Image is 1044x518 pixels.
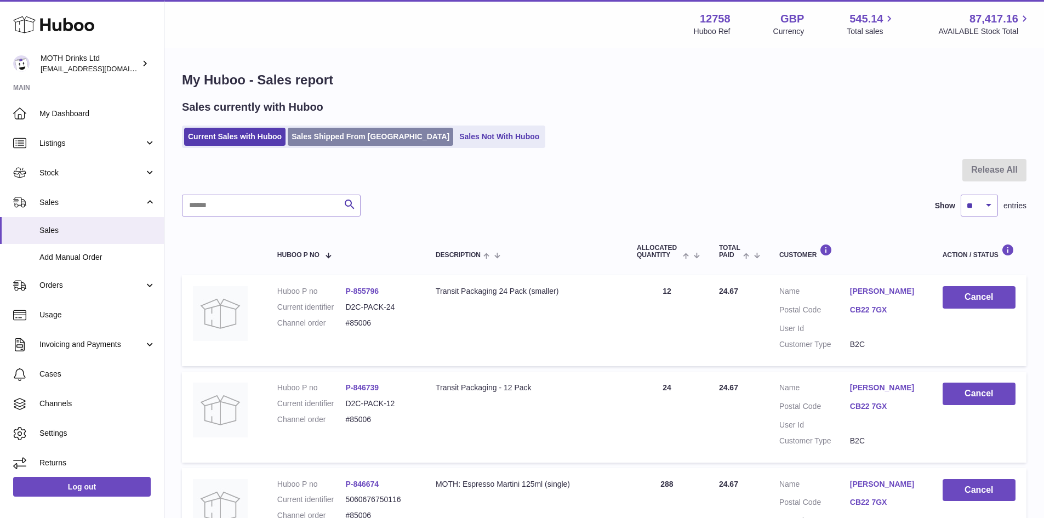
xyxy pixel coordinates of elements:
[277,414,346,425] dt: Channel order
[719,244,740,259] span: Total paid
[719,480,738,488] span: 24.67
[943,244,1016,259] div: Action / Status
[436,479,615,489] div: MOTH: Espresso Martini 125ml (single)
[345,494,414,505] dd: 5060676750116
[193,286,248,341] img: no-photo.jpg
[277,399,346,409] dt: Current identifier
[779,286,850,299] dt: Name
[277,494,346,505] dt: Current identifier
[39,168,144,178] span: Stock
[277,302,346,312] dt: Current identifier
[779,401,850,414] dt: Postal Code
[39,280,144,291] span: Orders
[779,497,850,510] dt: Postal Code
[779,436,850,446] dt: Customer Type
[39,310,156,320] span: Usage
[277,252,320,259] span: Huboo P no
[39,252,156,263] span: Add Manual Order
[39,138,144,149] span: Listings
[779,479,850,492] dt: Name
[277,286,346,297] dt: Huboo P no
[779,383,850,396] dt: Name
[850,339,921,350] dd: B2C
[184,128,286,146] a: Current Sales with Huboo
[779,339,850,350] dt: Customer Type
[277,479,346,489] dt: Huboo P no
[637,244,680,259] span: ALLOCATED Quantity
[719,287,738,295] span: 24.67
[938,26,1031,37] span: AVAILABLE Stock Total
[436,383,615,393] div: Transit Packaging - 12 Pack
[780,12,804,26] strong: GBP
[193,383,248,437] img: no-photo.jpg
[436,286,615,297] div: Transit Packaging 24 Pack (smaller)
[41,64,161,73] span: [EMAIL_ADDRESS][DOMAIN_NAME]
[773,26,805,37] div: Currency
[779,244,921,259] div: Customer
[13,55,30,72] img: internalAdmin-12758@internal.huboo.com
[39,458,156,468] span: Returns
[13,477,151,497] a: Log out
[694,26,731,37] div: Huboo Ref
[455,128,543,146] a: Sales Not With Huboo
[288,128,453,146] a: Sales Shipped From [GEOGRAPHIC_DATA]
[850,286,921,297] a: [PERSON_NAME]
[847,26,895,37] span: Total sales
[39,369,156,379] span: Cases
[345,287,379,295] a: P-855796
[943,479,1016,502] button: Cancel
[850,305,921,315] a: CB22 7GX
[935,201,955,211] label: Show
[39,225,156,236] span: Sales
[938,12,1031,37] a: 87,417.16 AVAILABLE Stock Total
[847,12,895,37] a: 545.14 Total sales
[345,480,379,488] a: P-846674
[850,436,921,446] dd: B2C
[779,323,850,334] dt: User Id
[39,197,144,208] span: Sales
[849,12,883,26] span: 545.14
[41,53,139,74] div: MOTH Drinks Ltd
[626,275,708,366] td: 12
[943,383,1016,405] button: Cancel
[700,12,731,26] strong: 12758
[943,286,1016,309] button: Cancel
[779,420,850,430] dt: User Id
[277,383,346,393] dt: Huboo P no
[626,372,708,463] td: 24
[850,497,921,508] a: CB22 7GX
[345,399,414,409] dd: D2C-PACK-12
[345,414,414,425] dd: #85006
[39,428,156,439] span: Settings
[719,383,738,392] span: 24.67
[345,318,414,328] dd: #85006
[345,383,379,392] a: P-846739
[182,71,1026,89] h1: My Huboo - Sales report
[436,252,481,259] span: Description
[277,318,346,328] dt: Channel order
[39,109,156,119] span: My Dashboard
[182,100,323,115] h2: Sales currently with Huboo
[850,383,921,393] a: [PERSON_NAME]
[779,305,850,318] dt: Postal Code
[345,302,414,312] dd: D2C-PACK-24
[850,479,921,489] a: [PERSON_NAME]
[39,339,144,350] span: Invoicing and Payments
[850,401,921,412] a: CB22 7GX
[1003,201,1026,211] span: entries
[969,12,1018,26] span: 87,417.16
[39,399,156,409] span: Channels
